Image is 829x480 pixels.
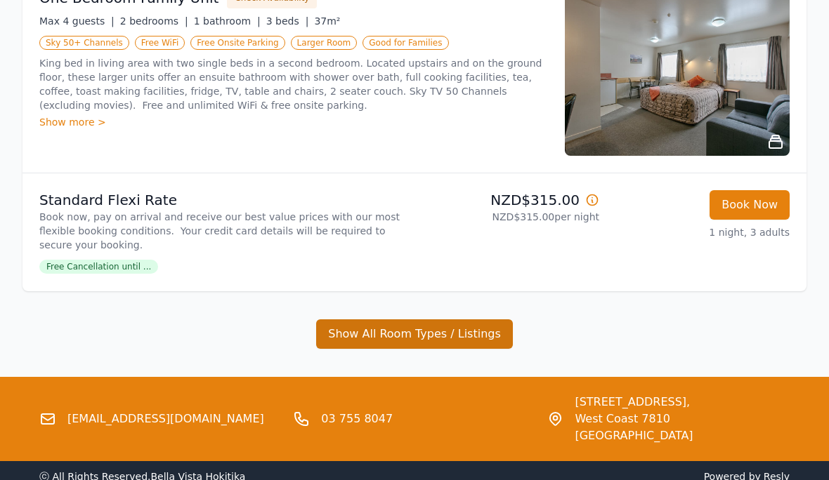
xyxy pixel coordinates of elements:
span: Sky 50+ Channels [39,36,129,51]
span: West Coast 7810 [GEOGRAPHIC_DATA] [575,411,790,445]
span: Free WiFi [135,36,185,51]
span: 37m² [314,16,340,27]
p: Book now, pay on arrival and receive our best value prices with our most flexible booking conditi... [39,211,409,253]
p: 1 night, 3 adults [611,226,790,240]
button: Show All Room Types / Listings [316,320,513,349]
span: Larger Room [291,36,358,51]
span: Free Cancellation until ... [39,260,158,274]
span: 3 beds | [266,16,309,27]
span: 2 bedrooms | [120,16,188,27]
p: Standard Flexi Rate [39,191,409,211]
span: Free Onsite Parking [190,36,285,51]
span: Max 4 guests | [39,16,115,27]
span: [STREET_ADDRESS], [575,394,790,411]
span: 1 bathroom | [194,16,261,27]
span: Good for Families [363,36,448,51]
a: [EMAIL_ADDRESS][DOMAIN_NAME] [67,411,264,428]
p: NZD$315.00 [420,191,599,211]
p: NZD$315.00 per night [420,211,599,225]
button: Book Now [710,191,790,220]
div: Show more > [39,116,548,130]
a: 03 755 8047 [321,411,393,428]
p: King bed in living area with two single beds in a second bedroom. Located upstairs and on the gro... [39,57,548,113]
